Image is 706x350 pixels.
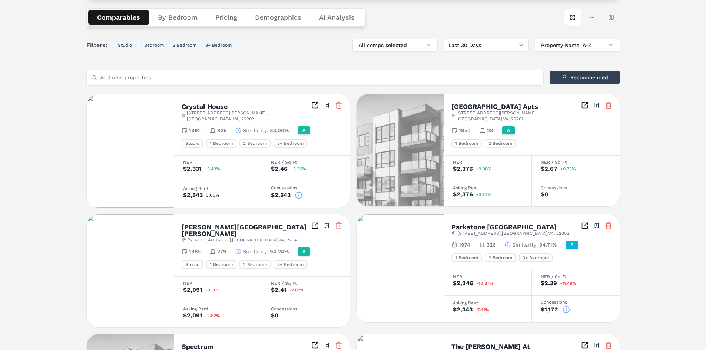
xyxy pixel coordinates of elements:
div: 1 Bedroom [451,253,482,262]
button: Pricing [206,10,246,25]
span: 326 [487,241,496,249]
span: 279 [217,248,226,255]
span: 1965 [189,248,201,255]
input: Add new properties [100,70,539,85]
span: Filters: [86,41,112,50]
span: 94.24% [270,248,289,255]
div: A [298,247,310,256]
button: Property Name: A-Z [535,39,620,52]
button: By Bedroom [149,10,206,25]
div: NER / Sq Ft [271,160,341,164]
div: B [566,241,578,249]
div: $1,172 [541,307,558,313]
div: NER [453,160,523,164]
div: $2.67 [541,166,557,172]
span: 1992 [189,127,201,134]
div: Concessions [541,186,611,190]
div: Asking Rent [453,301,523,305]
button: 1 Bedroom [138,41,167,50]
button: Demographics [246,10,310,25]
button: Comparables [88,10,149,25]
h2: Parkstone [GEOGRAPHIC_DATA] [451,224,557,230]
a: Inspect Comparables [581,341,589,349]
div: $2,091 [183,313,202,319]
div: $2,543 [271,192,291,198]
div: 3+ Bedroom [519,253,553,262]
a: Inspect Comparables [581,101,589,109]
span: Similarity : [243,127,268,134]
div: Studio [182,139,203,148]
div: NER / Sq Ft [541,160,611,164]
div: 1 Bedroom [206,139,236,148]
button: Recommended [550,71,620,84]
span: 94.71% [539,241,557,249]
div: $2.39 [541,280,557,286]
span: [STREET_ADDRESS][PERSON_NAME] , [GEOGRAPHIC_DATA] , VA , 22202 [187,110,311,122]
span: +3.49% [205,167,220,171]
button: AI Analysis [310,10,364,25]
a: Inspect Comparables [311,101,319,109]
div: Concessions [541,300,611,304]
div: Concessions [271,307,341,311]
div: 1 Bedroom [451,139,482,148]
span: +0.75% [476,192,491,197]
div: NER / Sq Ft [541,274,611,279]
div: Studio [182,260,203,269]
div: Asking Rent [453,186,523,190]
span: -2.82% [205,313,220,318]
span: +0.38% [476,167,492,171]
span: 825 [217,127,226,134]
button: Studio [115,41,135,50]
h2: [GEOGRAPHIC_DATA] Apts [451,103,538,110]
div: $0 [541,191,548,197]
span: 28 [487,127,493,134]
div: $2,376 [453,191,473,197]
h2: [PERSON_NAME][GEOGRAPHIC_DATA][PERSON_NAME] [182,224,311,237]
div: $2,091 [183,287,202,293]
button: 2 Bedroom [170,41,199,50]
span: 83.00% [270,127,289,134]
span: 0.00% [206,193,220,197]
span: -10.87% [476,281,494,286]
div: $2,543 [183,192,203,198]
div: 2 Bedroom [239,139,271,148]
div: $2,331 [183,166,202,172]
span: Similarity : [512,241,538,249]
div: $0 [271,313,278,319]
div: A [298,126,310,134]
span: Similarity : [243,248,268,255]
div: 3+ Bedroom [274,260,307,269]
span: +0.75% [560,167,576,171]
div: $2,343 [453,307,473,313]
div: NER [453,274,523,279]
a: Inspect Comparables [311,222,319,229]
div: NER / Sq Ft [271,281,341,286]
span: -11.48% [560,281,576,286]
span: 1950 [459,127,471,134]
div: Asking Rent [183,307,253,311]
span: [STREET_ADDRESS] , [GEOGRAPHIC_DATA] , VA , 22302 [457,230,569,236]
div: $2,246 [453,280,473,286]
span: [STREET_ADDRESS] , [GEOGRAPHIC_DATA] , VA , 22041 [188,237,299,243]
div: Concessions [271,186,341,190]
a: Inspect Comparables [581,222,589,229]
button: All comps selected [352,39,438,52]
div: 2 Bedroom [485,253,516,262]
div: $2.41 [271,287,286,293]
div: A [502,126,515,134]
div: $2,376 [453,166,473,172]
h2: Spectrum [182,343,214,350]
div: Asking Rent [183,186,253,191]
a: Inspect Comparables [311,341,319,349]
h2: Crystal House [182,103,228,110]
button: 3+ Bedroom [202,41,235,50]
div: 1 Bedroom [206,260,236,269]
div: NER [183,160,253,164]
span: 1974 [459,241,470,249]
span: -2.82% [289,288,304,292]
div: 3+ Bedroom [274,139,307,148]
span: +3.36% [291,167,306,171]
div: NER [183,281,253,286]
span: -7.41% [475,307,489,312]
div: $2.46 [271,166,288,172]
